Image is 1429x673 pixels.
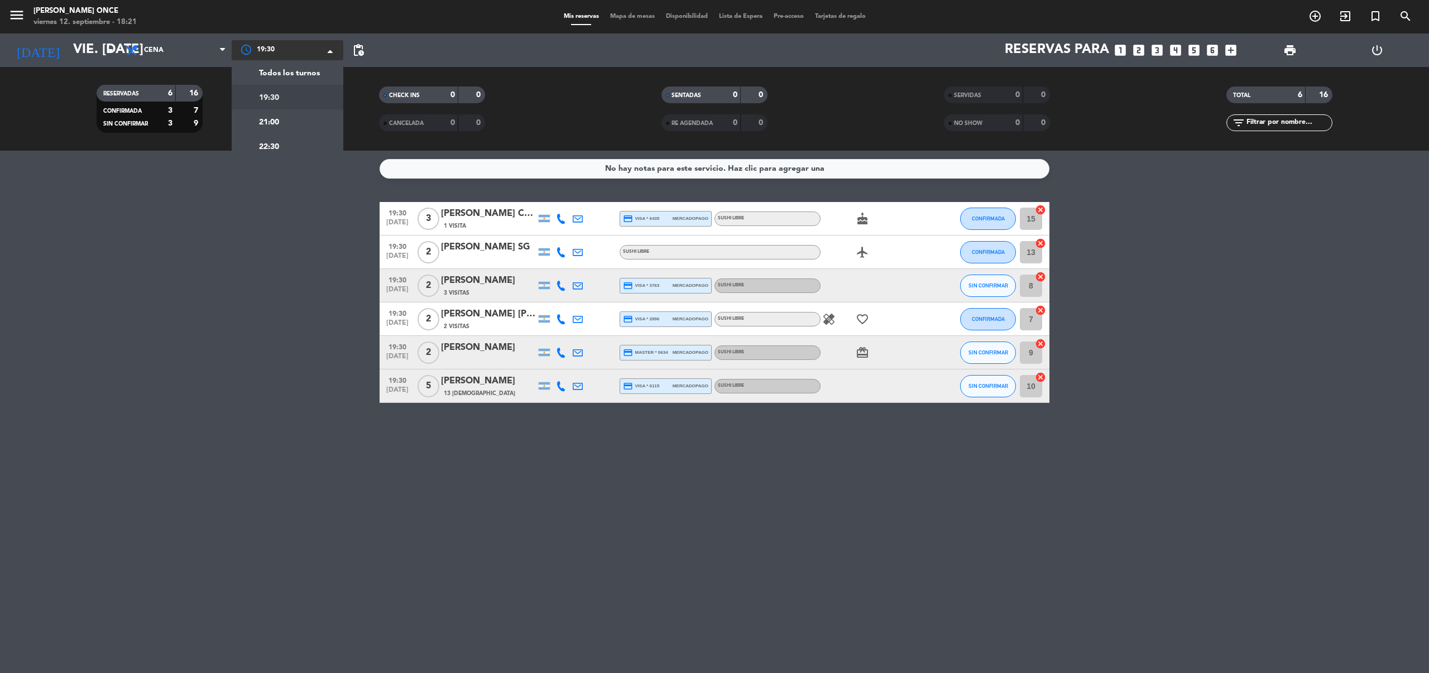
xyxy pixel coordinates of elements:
[383,386,411,399] span: [DATE]
[822,313,836,326] i: healing
[960,308,1016,330] button: CONFIRMADA
[660,13,713,20] span: Disponibilidad
[673,382,708,390] span: mercadopago
[673,349,708,356] span: mercadopago
[383,306,411,319] span: 19:30
[605,13,660,20] span: Mapa de mesas
[623,314,633,324] i: credit_card
[476,119,483,127] strong: 0
[103,108,142,114] span: CONFIRMADA
[605,162,824,175] div: No hay notas para este servicio. Haz clic para agregar una
[1232,116,1245,129] i: filter_list
[441,307,536,321] div: [PERSON_NAME] [PERSON_NAME]
[856,346,869,359] i: card_giftcard
[673,282,708,289] span: mercadopago
[257,45,275,56] span: 19:30
[1334,33,1421,67] div: LOG OUT
[1035,338,1046,349] i: cancel
[968,349,1008,355] span: SIN CONFIRMAR
[856,246,869,259] i: airplanemode_active
[960,275,1016,297] button: SIN CONFIRMAR
[718,383,744,388] span: Sushi libre
[768,13,809,20] span: Pre-acceso
[1015,91,1020,99] strong: 0
[972,249,1005,255] span: CONFIRMADA
[718,350,744,354] span: Sushi libre
[168,119,172,127] strong: 3
[8,38,68,63] i: [DATE]
[450,119,455,127] strong: 0
[718,216,744,220] span: Sushi libre
[1150,43,1164,57] i: looks_3
[623,314,659,324] span: visa * 2896
[673,215,708,222] span: mercadopago
[444,289,469,297] span: 3 Visitas
[856,212,869,225] i: cake
[1283,44,1297,57] span: print
[441,340,536,355] div: [PERSON_NAME]
[1168,43,1183,57] i: looks_4
[418,308,439,330] span: 2
[954,93,981,98] span: SERVIDAS
[623,249,649,254] span: Sushi libre
[972,316,1005,322] span: CONFIRMADA
[623,281,659,291] span: visa * 3763
[960,375,1016,397] button: SIN CONFIRMAR
[623,381,633,391] i: credit_card
[623,348,633,358] i: credit_card
[194,119,200,127] strong: 9
[1370,44,1384,57] i: power_settings_new
[759,119,765,127] strong: 0
[558,13,605,20] span: Mis reservas
[1224,43,1238,57] i: add_box
[1041,119,1048,127] strong: 0
[259,116,279,129] span: 21:00
[960,208,1016,230] button: CONFIRMADA
[1187,43,1201,57] i: looks_5
[444,389,515,398] span: 13 [DEMOGRAPHIC_DATA]
[194,107,200,114] strong: 7
[189,89,200,97] strong: 16
[383,353,411,366] span: [DATE]
[718,316,744,321] span: Sushi libre
[450,91,455,99] strong: 0
[259,67,320,80] span: Todos los turnos
[383,219,411,232] span: [DATE]
[104,44,117,57] i: arrow_drop_down
[1035,238,1046,249] i: cancel
[441,240,536,254] div: [PERSON_NAME] SG
[383,206,411,219] span: 19:30
[856,313,869,326] i: favorite_border
[476,91,483,99] strong: 0
[1035,271,1046,282] i: cancel
[1131,43,1146,57] i: looks_two
[968,282,1008,289] span: SIN CONFIRMAR
[673,315,708,323] span: mercadopago
[8,7,25,27] button: menu
[418,208,439,230] span: 3
[713,13,768,20] span: Lista de Espera
[954,121,982,126] span: NO SHOW
[1015,119,1020,127] strong: 0
[168,89,172,97] strong: 6
[259,141,279,153] span: 22:30
[418,241,439,263] span: 2
[389,93,420,98] span: CHECK INS
[103,121,148,127] span: SIN CONFIRMAR
[623,381,659,391] span: visa * 6115
[972,215,1005,222] span: CONFIRMADA
[1319,91,1330,99] strong: 16
[33,6,137,17] div: [PERSON_NAME] Once
[441,273,536,288] div: [PERSON_NAME]
[441,206,536,221] div: [PERSON_NAME] Cominesi
[1035,372,1046,383] i: cancel
[418,375,439,397] span: 5
[672,121,713,126] span: RE AGENDADA
[759,91,765,99] strong: 0
[1245,117,1332,129] input: Filtrar por nombre...
[8,7,25,23] i: menu
[1233,93,1250,98] span: TOTAL
[1298,91,1302,99] strong: 6
[383,373,411,386] span: 19:30
[1113,43,1128,57] i: looks_one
